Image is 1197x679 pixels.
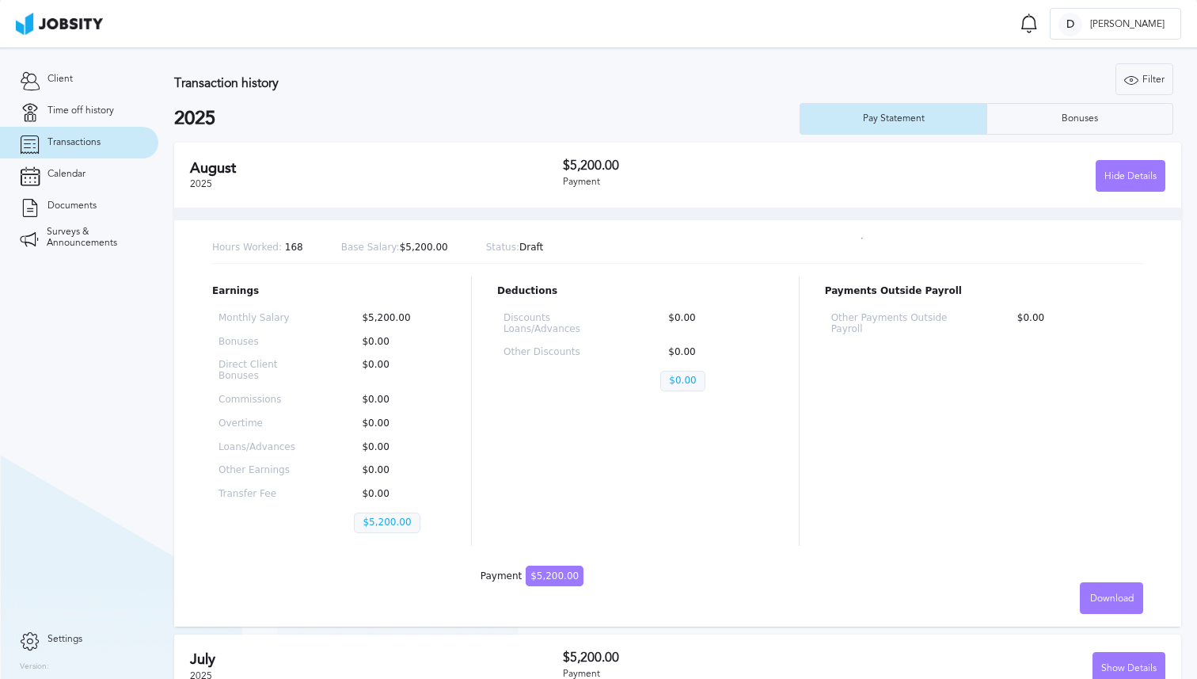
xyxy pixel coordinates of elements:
[174,108,800,130] h2: 2025
[354,489,439,500] p: $0.00
[47,200,97,212] span: Documents
[1054,113,1106,124] div: Bonuses
[212,286,446,297] p: Earnings
[986,103,1173,135] button: Bonuses
[20,662,49,672] label: Version:
[825,286,1143,297] p: Payments Outside Payroll
[503,313,610,335] p: Discounts Loans/Advances
[218,489,303,500] p: Transfer Fee
[855,113,933,124] div: Pay Statement
[47,227,139,249] span: Surveys & Announcements
[218,442,303,453] p: Loans/Advances
[1116,64,1172,96] div: Filter
[1115,63,1173,95] button: Filter
[486,242,519,253] span: Status:
[190,651,563,668] h2: July
[526,566,583,586] span: $5,200.00
[354,442,439,453] p: $0.00
[1096,161,1165,193] div: Hide Details
[47,74,73,85] span: Client
[190,160,563,177] h2: August
[174,76,720,90] h3: Transaction history
[212,242,282,253] span: Hours Worked:
[486,242,544,254] p: Draft
[218,465,303,476] p: Other Earnings
[218,418,303,429] p: Overtime
[354,360,439,382] p: $0.00
[1090,593,1134,605] span: Download
[497,286,773,297] p: Deductions
[563,158,864,173] h3: $5,200.00
[354,337,439,348] p: $0.00
[1058,13,1082,36] div: D
[47,105,114,116] span: Time off history
[354,465,439,476] p: $0.00
[354,313,439,324] p: $5,200.00
[218,360,303,382] p: Direct Client Bonuses
[481,571,583,582] div: Payment
[218,337,303,348] p: Bonuses
[1050,8,1181,40] button: D[PERSON_NAME]
[800,103,986,135] button: Pay Statement
[341,242,448,254] p: $5,200.00
[47,169,85,180] span: Calendar
[660,371,705,391] p: $0.00
[660,313,766,335] p: $0.00
[563,650,864,665] h3: $5,200.00
[660,347,766,358] p: $0.00
[354,513,420,533] p: $5,200.00
[1080,582,1143,614] button: Download
[218,395,303,406] p: Commissions
[354,395,439,406] p: $0.00
[218,313,303,324] p: Monthly Salary
[563,177,864,188] div: Payment
[503,347,610,358] p: Other Discounts
[831,313,959,335] p: Other Payments Outside Payroll
[1096,160,1165,192] button: Hide Details
[47,137,101,148] span: Transactions
[16,13,103,35] img: ab4bad089aa723f57921c736e9817d99.png
[341,242,400,253] span: Base Salary:
[1009,313,1137,335] p: $0.00
[354,418,439,429] p: $0.00
[1082,19,1172,30] span: [PERSON_NAME]
[47,634,82,645] span: Settings
[190,178,212,189] span: 2025
[212,242,303,254] p: 168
